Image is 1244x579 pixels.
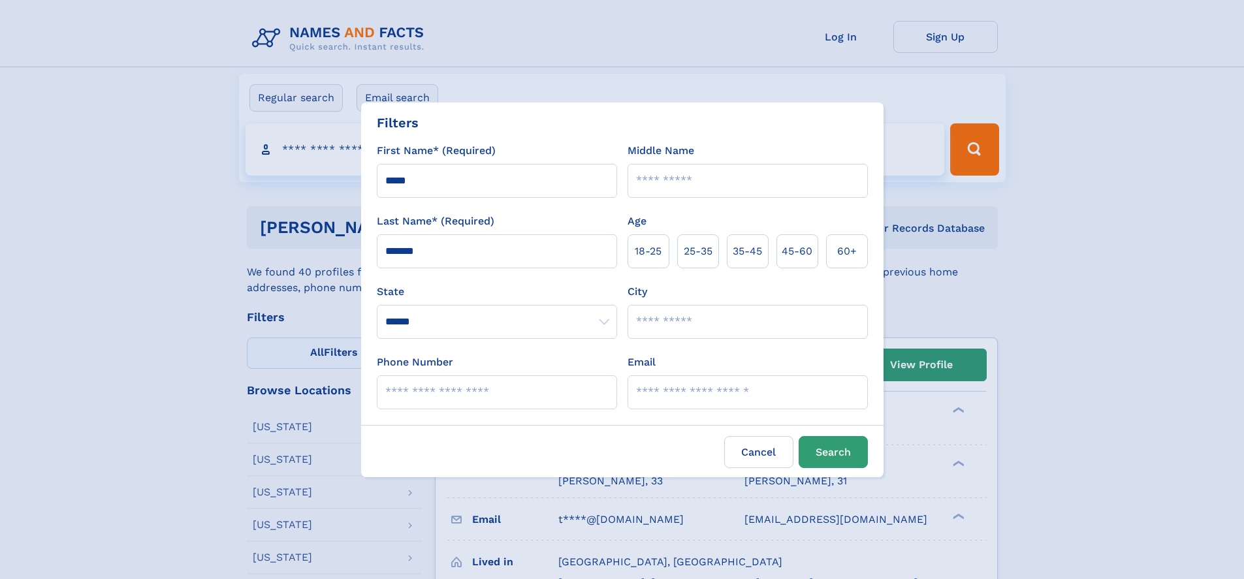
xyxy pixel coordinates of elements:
label: State [377,284,617,300]
span: 35‑45 [733,243,762,259]
span: 25‑35 [684,243,712,259]
span: 18‑25 [635,243,662,259]
button: Search [799,436,868,468]
div: Filters [377,113,419,133]
label: Email [628,354,656,370]
label: Last Name* (Required) [377,213,494,229]
label: Cancel [724,436,793,468]
label: Middle Name [628,143,694,159]
span: 60+ [837,243,857,259]
label: City [628,284,647,300]
label: First Name* (Required) [377,143,496,159]
label: Age [628,213,646,229]
span: 45‑60 [782,243,812,259]
label: Phone Number [377,354,453,370]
